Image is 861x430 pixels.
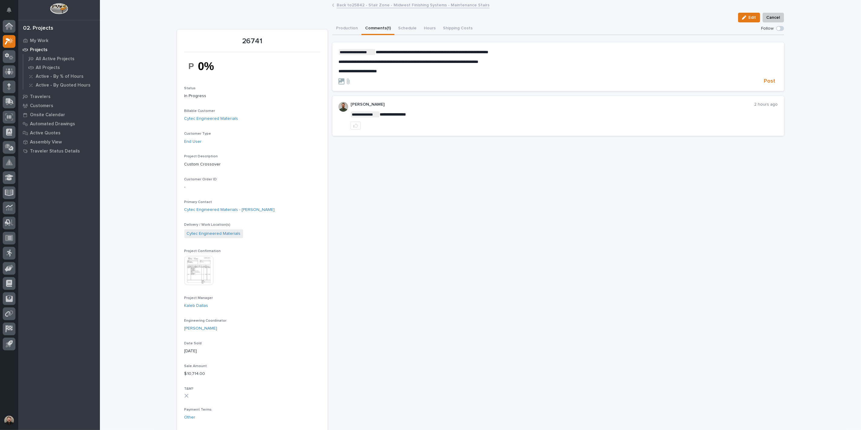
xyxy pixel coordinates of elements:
p: [PERSON_NAME] [351,102,754,107]
p: Traveler Status Details [30,149,80,154]
a: End User [184,139,202,145]
span: Payment Terms [184,408,212,412]
a: All Projects [23,63,100,72]
a: Other [184,414,196,421]
button: Hours [420,22,439,35]
span: Post [764,78,776,85]
a: My Work [18,36,100,45]
p: Travelers [30,94,51,100]
button: Schedule [394,22,420,35]
a: [PERSON_NAME] [184,325,217,332]
a: Cytec Engineered Materials - [PERSON_NAME] [184,207,275,213]
p: [DATE] [184,348,320,354]
a: Active - By % of Hours [23,72,100,80]
p: Projects [30,47,48,53]
a: Cytec Engineered Materials [187,231,241,237]
a: Kaleb Dallas [184,303,208,309]
p: Active Quotes [30,130,61,136]
button: Post [762,78,778,85]
img: AATXAJw4slNr5ea0WduZQVIpKGhdapBAGQ9xVsOeEvl5=s96-c [338,102,348,112]
div: 02. Projects [23,25,53,32]
span: T&M? [184,387,194,391]
button: Shipping Costs [439,22,476,35]
p: Follow [761,26,774,31]
span: Billable Customer [184,109,215,113]
a: Travelers [18,92,100,101]
p: All Projects [36,65,60,71]
p: Customers [30,103,53,109]
span: Date Sold [184,342,202,345]
a: Cytec Engineered Materials [184,116,238,122]
button: like this post [351,122,361,130]
a: Traveler Status Details [18,146,100,156]
p: Assembly View [30,140,62,145]
p: - [184,184,320,190]
span: Delivery / Work Location(s) [184,223,231,227]
button: Notifications [3,4,15,16]
p: All Active Projects [36,56,74,62]
a: Back to25842 - Stair Zone - Midwest Finishing Systems - Maintenance Stairs [337,1,490,8]
span: Project Description [184,155,218,158]
span: Primary Contact [184,200,212,204]
span: Status [184,87,196,90]
button: Production [332,22,361,35]
p: My Work [30,38,48,44]
p: 26741 [184,37,320,46]
p: Custom Crossover [184,161,320,168]
a: Assembly View [18,137,100,146]
a: Active Quotes [18,128,100,137]
p: 2 hours ago [754,102,778,107]
img: Workspace Logo [50,3,68,14]
img: Sojkxf5RAwEX_ASRo9kW_900Y3pjizgrSsgyoIGX93g [184,56,230,77]
button: Cancel [763,13,784,22]
button: users-avatar [3,414,15,427]
div: Notifications [8,7,15,17]
span: Customer Type [184,132,211,136]
a: Active - By Quoted Hours [23,81,100,89]
span: Project Manager [184,296,213,300]
p: Active - By Quoted Hours [36,83,91,88]
span: Customer Order ID [184,178,217,181]
a: Projects [18,45,100,54]
a: Onsite Calendar [18,110,100,119]
a: All Active Projects [23,54,100,63]
p: In Progress [184,93,320,99]
button: Edit [738,13,760,22]
span: Project Confirmation [184,249,221,253]
p: $ 10,714.00 [184,371,320,377]
a: Automated Drawings [18,119,100,128]
span: Cancel [767,14,780,21]
span: Sale Amount [184,364,207,368]
span: Engineering Coordinator [184,319,227,323]
p: Active - By % of Hours [36,74,84,79]
a: Customers [18,101,100,110]
button: Comments (1) [361,22,394,35]
span: Edit [749,15,756,20]
p: Automated Drawings [30,121,75,127]
p: Onsite Calendar [30,112,65,118]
